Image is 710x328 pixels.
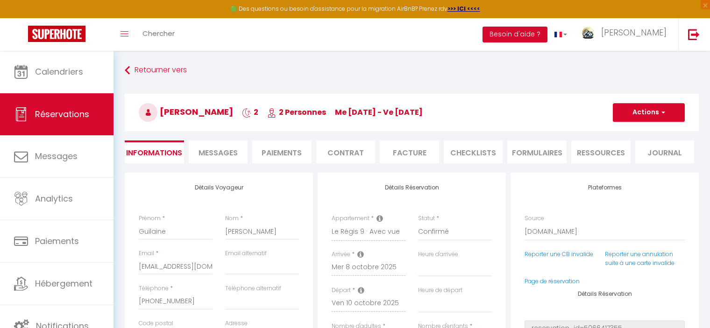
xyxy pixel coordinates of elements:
[139,319,173,328] label: Code postal
[35,150,78,162] span: Messages
[135,18,182,51] a: Chercher
[525,291,685,297] h4: Détails Réservation
[444,140,503,163] li: CHECKLISTS
[225,214,239,223] label: Nom
[139,106,233,118] span: [PERSON_NAME]
[332,184,492,191] h4: Détails Réservation
[35,235,79,247] span: Paiements
[525,214,544,223] label: Source
[125,62,699,79] a: Retourner vers
[574,18,678,51] a: ... [PERSON_NAME]
[605,250,674,267] a: Reporter une annulation suite à une carte invalide
[418,250,458,259] label: Heure d'arrivée
[225,284,281,293] label: Téléphone alternatif
[35,193,73,204] span: Analytics
[332,214,369,223] label: Appartement
[252,140,312,163] li: Paiements
[35,66,83,77] span: Calendriers
[225,319,248,328] label: Adresse
[418,286,462,295] label: Heure de départ
[225,249,267,258] label: Email alternatif
[635,140,695,163] li: Journal
[35,278,92,289] span: Hébergement
[418,214,435,223] label: Statut
[316,140,376,163] li: Contrat
[139,249,154,258] label: Email
[581,27,595,39] img: ...
[125,140,184,163] li: Informations
[139,284,169,293] label: Téléphone
[267,107,326,118] span: 2 Personnes
[613,103,685,122] button: Actions
[483,27,547,42] button: Besoin d'aide ?
[139,184,299,191] h4: Détails Voyageur
[335,107,423,118] span: me [DATE] - ve [DATE]
[242,107,258,118] span: 2
[28,26,85,42] img: Super Booking
[525,184,685,191] h4: Plateformes
[35,108,89,120] span: Réservations
[525,277,580,285] a: Page de réservation
[332,286,351,295] label: Départ
[447,5,480,13] a: >>> ICI <<<<
[380,140,439,163] li: Facture
[525,250,593,258] a: Reporter une CB invalide
[139,214,161,223] label: Prénom
[199,147,238,158] span: Messages
[688,28,700,40] img: logout
[142,28,175,38] span: Chercher
[507,140,567,163] li: FORMULAIRES
[601,27,667,38] span: [PERSON_NAME]
[571,140,631,163] li: Ressources
[332,250,350,259] label: Arrivée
